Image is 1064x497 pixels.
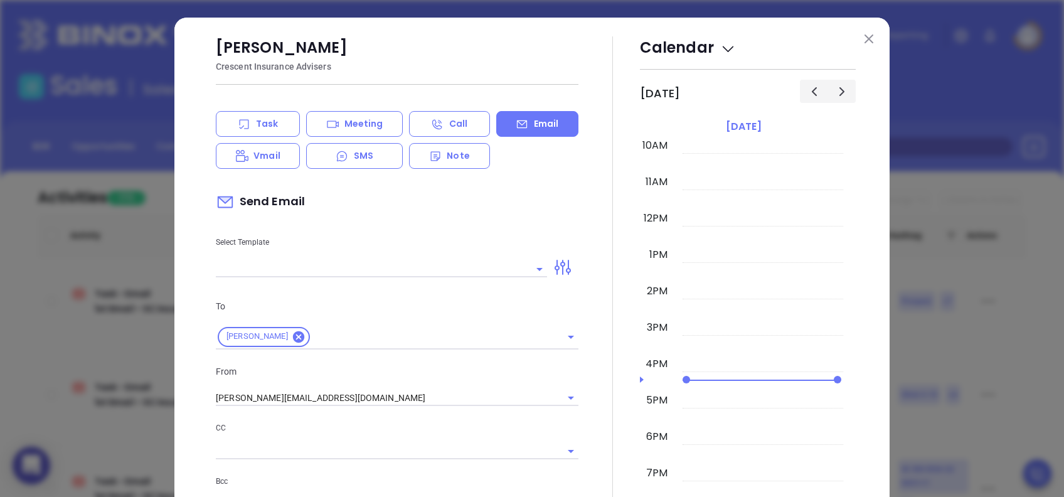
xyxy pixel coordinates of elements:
button: Next day [827,80,856,103]
p: From [216,365,578,378]
button: Open [562,328,580,346]
p: Select Template [216,235,547,249]
span: [PERSON_NAME] [219,331,295,342]
div: 2pm [644,284,670,299]
div: 11am [643,174,670,190]
p: Call [449,117,467,131]
p: Task [256,117,278,131]
p: SMS [354,149,373,163]
h2: [DATE] [640,87,680,100]
div: [PERSON_NAME] [218,327,310,347]
div: 3pm [644,320,670,335]
span: Calendar [640,37,736,58]
button: Open [562,442,580,460]
div: 12pm [641,211,670,226]
p: Email [534,117,559,131]
p: CC [216,421,578,435]
div: 4pm [643,356,670,371]
div: 5pm [644,393,670,408]
div: 1pm [647,247,670,262]
p: Bcc [216,474,578,488]
div: 6pm [644,429,670,444]
button: Open [562,389,580,407]
p: Meeting [344,117,383,131]
p: Crescent Insurance Advisers [216,59,578,74]
p: Vmail [253,149,280,163]
a: [DATE] [723,118,764,136]
span: Send Email [216,188,305,216]
div: 7pm [644,466,670,481]
button: Open [531,260,548,278]
p: [PERSON_NAME] [216,36,578,59]
p: To [216,299,578,313]
p: Note [447,149,469,163]
div: 10am [640,138,670,153]
img: close modal [864,35,873,43]
button: Previous day [800,80,828,103]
